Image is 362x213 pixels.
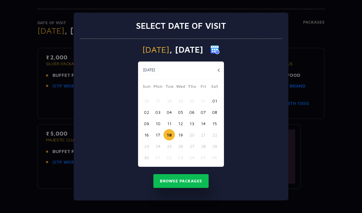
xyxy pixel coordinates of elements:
button: 07 [198,106,209,118]
button: Browse Packages [153,174,209,188]
button: [DATE] [140,65,158,75]
button: 28 [164,95,175,106]
button: 01 [152,152,164,163]
button: 23 [141,140,152,152]
button: 24 [152,140,164,152]
button: 17 [152,129,164,140]
button: 10 [152,118,164,129]
button: 05 [198,152,209,163]
button: 05 [175,106,186,118]
button: 19 [175,129,186,140]
button: 18 [164,129,175,140]
button: 02 [141,106,152,118]
span: Sat [209,83,220,92]
img: calender icon [210,45,220,54]
button: 31 [198,95,209,106]
button: 03 [175,152,186,163]
span: Fri [198,83,209,92]
h3: Select date of visit [136,21,226,31]
button: 06 [186,106,198,118]
button: 13 [186,118,198,129]
button: 16 [141,129,152,140]
button: 28 [198,140,209,152]
button: 22 [209,129,220,140]
button: 02 [164,152,175,163]
button: 26 [141,95,152,106]
button: 12 [175,118,186,129]
button: 04 [186,152,198,163]
button: 29 [209,140,220,152]
span: Mon [152,83,164,92]
button: 08 [209,106,220,118]
span: [DATE] [142,45,169,54]
button: 06 [209,152,220,163]
button: 30 [141,152,152,163]
span: Thu [186,83,198,92]
button: 14 [198,118,209,129]
span: , [DATE] [169,45,203,54]
button: 20 [186,129,198,140]
button: 29 [175,95,186,106]
span: Sun [141,83,152,92]
button: 27 [152,95,164,106]
button: 27 [186,140,198,152]
button: 25 [164,140,175,152]
button: 26 [175,140,186,152]
button: 03 [152,106,164,118]
button: 11 [164,118,175,129]
span: Tue [164,83,175,92]
button: 15 [209,118,220,129]
button: 04 [164,106,175,118]
button: 01 [209,95,220,106]
span: Wed [175,83,186,92]
button: 21 [198,129,209,140]
button: 09 [141,118,152,129]
button: 30 [186,95,198,106]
